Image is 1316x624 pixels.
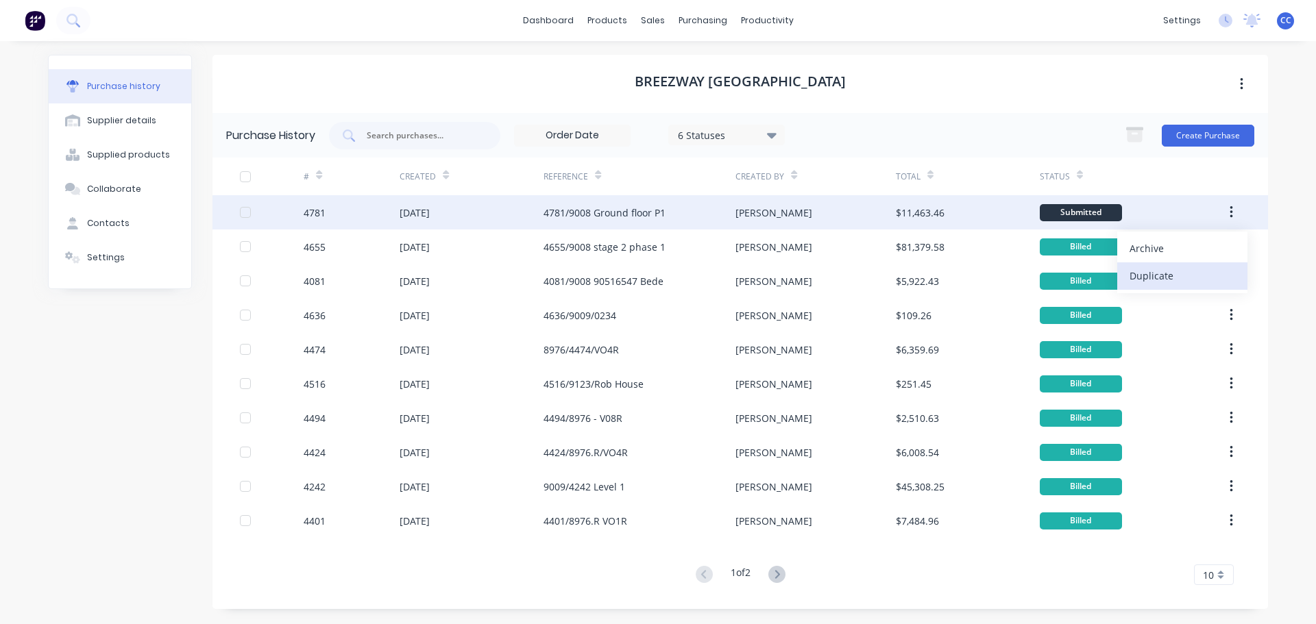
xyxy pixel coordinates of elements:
div: $5,922.43 [896,274,939,288]
div: settings [1156,10,1208,31]
div: [PERSON_NAME] [735,514,812,528]
div: [DATE] [400,377,430,391]
div: # [304,171,309,183]
div: 4781 [304,205,326,220]
button: Purchase history [49,69,191,103]
div: [PERSON_NAME] [735,240,812,254]
div: 4474 [304,342,326,357]
div: Billed [1040,478,1122,495]
div: purchasing [672,10,734,31]
div: 4781/9008 Ground floor P1 [544,205,666,220]
div: 1 of 2 [731,565,751,585]
div: 4494/8976 - V08R [544,411,622,425]
div: [DATE] [400,514,430,528]
div: Total [896,171,921,183]
input: Order Date [515,125,630,146]
div: 4655/9008 stage 2 phase 1 [544,240,666,254]
div: [PERSON_NAME] [735,377,812,391]
button: Create Purchase [1162,125,1254,147]
button: Settings [49,240,191,275]
div: Settings [87,251,125,264]
div: [PERSON_NAME] [735,479,812,494]
div: 4516 [304,377,326,391]
div: 6 Statuses [678,127,776,142]
div: [DATE] [400,308,430,323]
div: Contacts [87,217,130,229]
div: Supplier details [87,114,156,127]
div: Billed [1040,341,1122,358]
div: 4655 [304,240,326,254]
div: Reference [544,171,588,183]
div: [DATE] [400,205,430,220]
div: Billed [1040,307,1122,324]
div: $109.26 [896,308,931,323]
div: [DATE] [400,342,430,357]
div: 4494 [304,411,326,425]
div: 4636 [304,308,326,323]
div: [DATE] [400,240,430,254]
div: Billed [1040,512,1122,529]
button: Supplied products [49,138,191,172]
button: Contacts [49,206,191,240]
div: [PERSON_NAME] [735,308,812,323]
div: Collaborate [87,183,141,195]
div: 4401/8976.R VO1R [544,514,627,528]
span: CC [1280,14,1291,27]
input: Search purchases... [365,129,479,142]
div: Billed [1040,444,1122,461]
div: Created By [735,171,784,183]
div: [DATE] [400,479,430,494]
div: 4081/9008 90516547 Bede [544,274,663,288]
button: Collaborate [49,172,191,206]
div: [PERSON_NAME] [735,205,812,220]
div: Supplied products [87,149,170,161]
div: [PERSON_NAME] [735,445,812,460]
h1: Breezway [GEOGRAPHIC_DATA] [635,73,846,90]
div: Billed [1040,375,1122,392]
div: [DATE] [400,411,430,425]
div: $11,463.46 [896,205,945,220]
div: 4242 [304,479,326,494]
div: [DATE] [400,274,430,288]
div: productivity [734,10,801,31]
div: Billed [1040,273,1122,290]
div: sales [634,10,672,31]
div: [PERSON_NAME] [735,274,812,288]
button: Supplier details [49,103,191,138]
div: $45,308.25 [896,479,945,494]
img: Factory [25,10,45,31]
div: Created [400,171,436,183]
div: $6,008.54 [896,445,939,460]
div: 4081 [304,274,326,288]
div: products [581,10,634,31]
div: Billed [1040,238,1122,255]
div: Submitted [1040,204,1122,221]
div: 4636/9009/0234 [544,308,616,323]
div: $2,510.63 [896,411,939,425]
div: 8976/4474/VO4R [544,342,619,357]
div: 4401 [304,514,326,528]
div: Archive [1130,238,1235,258]
div: $81,379.58 [896,240,945,254]
div: Billed [1040,410,1122,427]
div: [PERSON_NAME] [735,342,812,357]
span: 10 [1203,568,1214,582]
div: $7,484.96 [896,514,939,528]
a: dashboard [516,10,581,31]
div: Duplicate [1130,266,1235,286]
div: 9009/4242 Level 1 [544,479,625,494]
div: Purchase history [87,80,160,92]
div: 4424 [304,445,326,460]
div: $251.45 [896,377,931,391]
div: Status [1040,171,1070,183]
div: [DATE] [400,445,430,460]
div: 4516/9123/Rob House [544,377,644,391]
div: 4424/8976.R/VO4R [544,445,628,460]
div: [PERSON_NAME] [735,411,812,425]
div: $6,359.69 [896,342,939,357]
div: Purchase History [226,127,315,144]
